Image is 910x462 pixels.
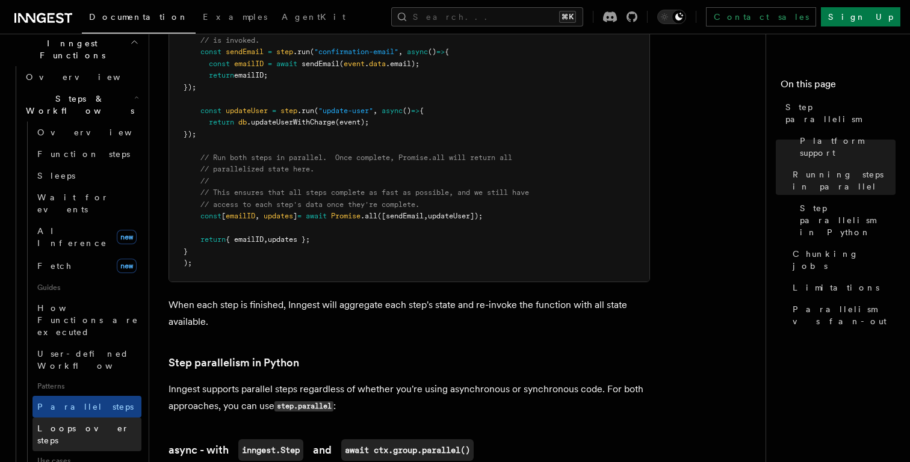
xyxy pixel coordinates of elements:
[37,171,75,180] span: Sleeps
[37,303,138,337] span: How Functions are executed
[436,48,445,56] span: =>
[32,220,141,254] a: AI Inferencenew
[169,381,650,415] p: Inngest supports parallel steps regardless of whether you're using asynchronous or synchronous co...
[788,277,896,298] a: Limitations
[32,417,141,451] a: Loops over steps
[272,106,276,115] span: =
[32,143,141,165] a: Function steps
[89,12,188,22] span: Documentation
[264,212,293,220] span: updates
[200,153,512,162] span: // Run both steps in parallel. Once complete, Promise.all will return all
[117,259,137,273] span: new
[793,168,896,192] span: Running steps in parallel
[200,106,221,115] span: const
[293,212,297,220] span: ]
[344,60,365,68] span: event
[200,36,259,45] span: // is invoked.
[365,60,369,68] span: .
[341,439,474,461] code: await ctx.group.parallel()
[32,254,141,278] a: Fetchnew
[391,7,583,26] button: Search...⌘K
[339,60,344,68] span: (
[169,297,650,330] p: When each step is finished, Inngest will aggregate each step's state and re-invoke the function w...
[793,303,896,327] span: Parallelism vs fan-out
[331,212,361,220] span: Promise
[32,396,141,417] a: Parallel steps
[234,60,264,68] span: emailID
[310,48,314,56] span: (
[268,48,272,56] span: =
[403,106,411,115] span: ()
[297,106,314,115] span: .run
[37,149,130,159] span: Function steps
[117,230,137,244] span: new
[238,439,303,461] code: inngest.Step
[314,106,318,115] span: (
[255,212,259,220] span: ,
[373,106,377,115] span: ,
[209,118,234,126] span: return
[226,48,264,56] span: sendEmail
[184,130,196,138] span: });
[200,165,314,173] span: // parallelized state here.
[274,4,353,32] a: AgentKit
[276,60,297,68] span: await
[32,297,141,343] a: How Functions are executed
[369,60,386,68] span: data
[411,106,419,115] span: =>
[318,106,373,115] span: "update-user"
[184,83,196,91] span: });
[268,60,272,68] span: =
[428,212,483,220] span: updateUser]);
[361,212,377,220] span: .all
[407,48,428,56] span: async
[377,212,424,220] span: ([sendEmail
[37,423,129,445] span: Loops over steps
[209,60,230,68] span: const
[788,298,896,332] a: Parallelism vs fan-out
[32,377,141,396] span: Patterns
[21,93,134,117] span: Steps & Workflows
[10,37,130,61] span: Inngest Functions
[209,71,234,79] span: return
[169,354,299,371] a: Step parallelism in Python
[32,343,141,377] a: User-defined Workflows
[274,401,333,411] code: step.parallel
[785,101,896,125] span: Step parallelism
[200,235,226,244] span: return
[200,200,419,209] span: // access to each step's data once they're complete.
[398,48,403,56] span: ,
[293,48,310,56] span: .run
[200,177,209,185] span: //
[788,243,896,277] a: Chunking jobs
[37,192,109,214] span: Wait for events
[200,188,529,197] span: // This ensures that all steps complete as fast as possible, and we still have
[302,60,339,68] span: sendEmail
[386,60,419,68] span: .email);
[276,48,293,56] span: step
[800,135,896,159] span: Platform support
[793,282,879,294] span: Limitations
[203,12,267,22] span: Examples
[247,118,335,126] span: .updateUserWithCharge
[37,128,161,137] span: Overview
[226,106,268,115] span: updateUser
[282,12,345,22] span: AgentKit
[32,165,141,186] a: Sleeps
[200,48,221,56] span: const
[800,202,896,238] span: Step parallelism in Python
[781,77,896,96] h4: On this page
[795,130,896,164] a: Platform support
[234,71,268,79] span: emailID;
[21,66,141,88] a: Overview
[793,248,896,272] span: Chunking jobs
[238,118,247,126] span: db
[169,439,474,461] a: async - withinngest.Stepandawait ctx.group.parallel()
[268,235,310,244] span: updates };
[32,122,141,143] a: Overview
[10,32,141,66] button: Inngest Functions
[37,402,134,411] span: Parallel steps
[795,197,896,243] a: Step parallelism in Python
[382,106,403,115] span: async
[306,212,327,220] span: await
